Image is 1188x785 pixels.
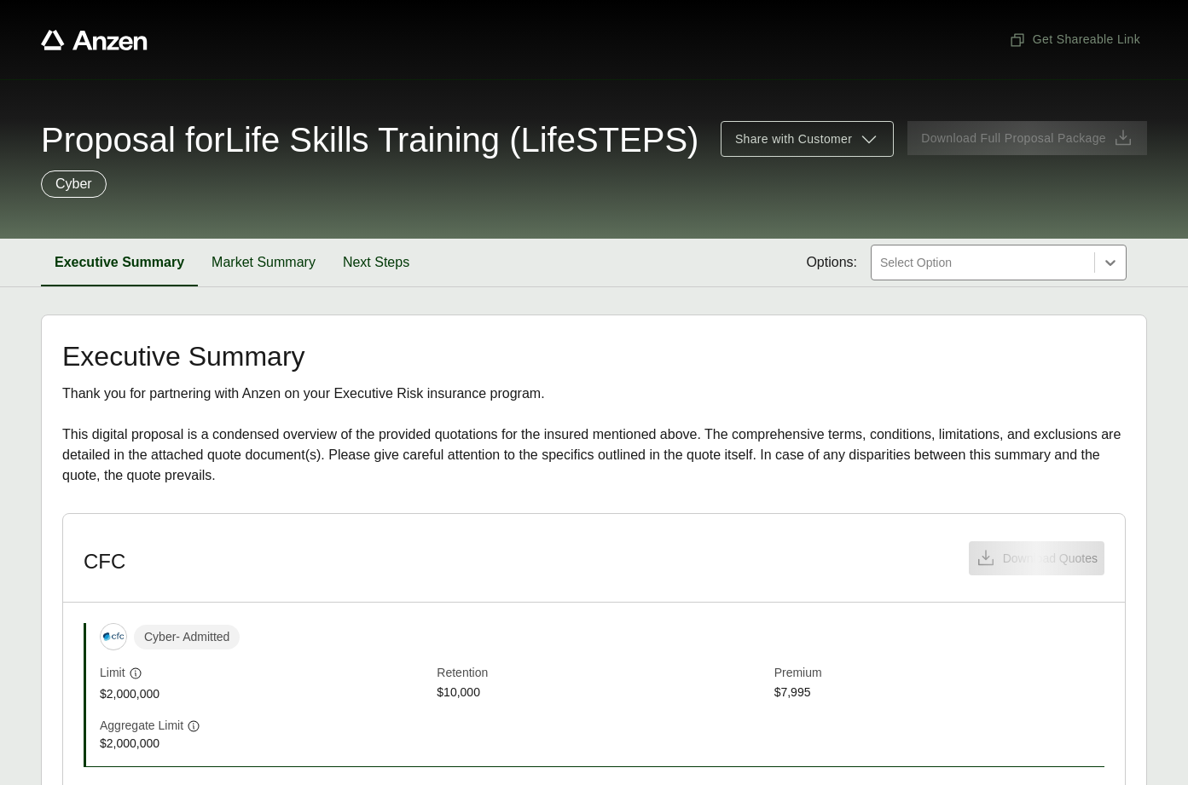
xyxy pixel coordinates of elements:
[774,664,1104,684] span: Premium
[1002,24,1147,55] button: Get Shareable Link
[41,123,698,157] span: Proposal for Life Skills Training (LifeSTEPS)
[41,239,198,286] button: Executive Summary
[721,121,894,157] button: Share with Customer
[1009,31,1140,49] span: Get Shareable Link
[921,130,1106,147] span: Download Full Proposal Package
[806,252,857,273] span: Options:
[41,30,148,50] a: Anzen website
[100,717,183,735] span: Aggregate Limit
[55,174,92,194] p: Cyber
[134,625,240,649] span: Cyber - Admitted
[101,624,126,649] img: CFC
[198,239,329,286] button: Market Summary
[735,130,852,148] span: Share with Customer
[84,549,125,574] h3: CFC
[100,735,430,753] span: $2,000,000
[100,685,430,703] span: $2,000,000
[437,684,767,703] span: $10,000
[62,384,1126,486] div: Thank you for partnering with Anzen on your Executive Risk insurance program. This digital propos...
[437,664,767,684] span: Retention
[329,239,423,286] button: Next Steps
[100,664,125,682] span: Limit
[774,684,1104,703] span: $7,995
[62,343,1126,370] h2: Executive Summary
